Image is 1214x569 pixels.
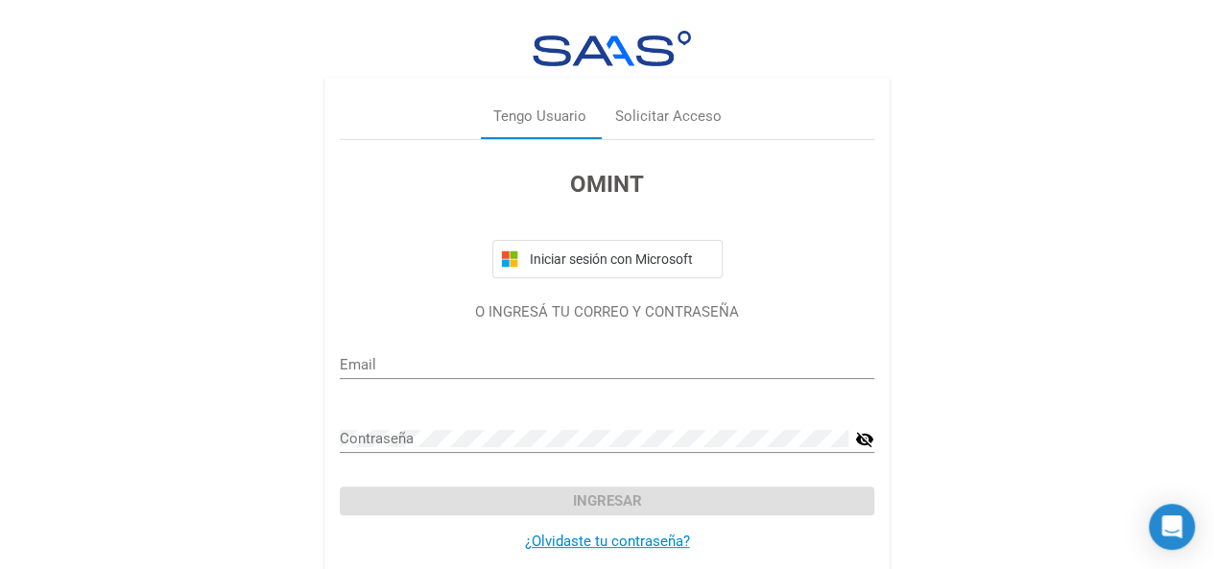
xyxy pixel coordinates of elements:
[573,492,642,510] span: Ingresar
[493,106,586,128] div: Tengo Usuario
[855,428,874,451] mat-icon: visibility_off
[1149,504,1195,550] div: Open Intercom Messenger
[340,167,874,202] h3: OMINT
[525,533,690,550] a: ¿Olvidaste tu contraseña?
[340,486,874,515] button: Ingresar
[492,240,723,278] button: Iniciar sesión con Microsoft
[615,106,722,128] div: Solicitar Acceso
[526,251,714,267] span: Iniciar sesión con Microsoft
[340,301,874,323] p: O INGRESÁ TU CORREO Y CONTRASEÑA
